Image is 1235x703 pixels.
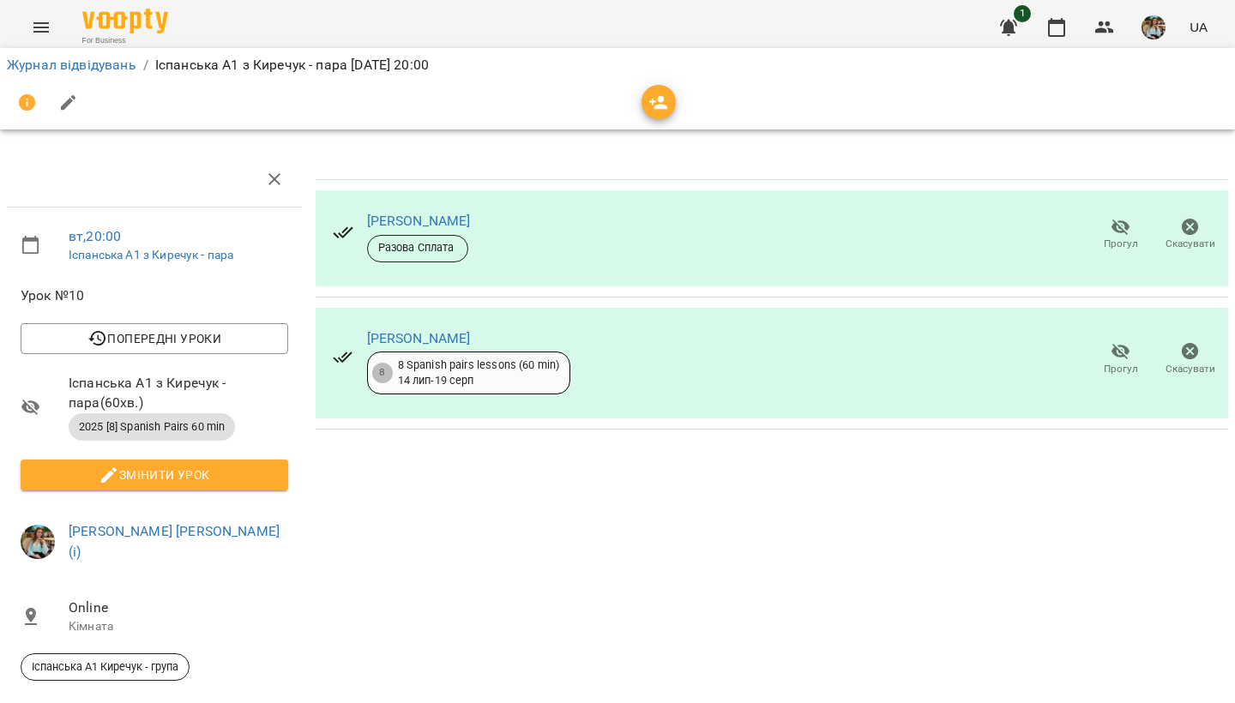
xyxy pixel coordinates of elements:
span: Скасувати [1166,237,1215,251]
span: Прогул [1104,237,1138,251]
span: Урок №10 [21,285,288,306]
span: 1 [1014,5,1031,22]
img: Voopty Logo [82,9,168,33]
span: Прогул [1104,362,1138,376]
div: 8 [372,363,393,383]
a: Журнал відвідувань [7,57,136,73]
span: Іспанська А1 з Киречук - пара ( 60 хв. ) [69,373,288,413]
a: [PERSON_NAME] [PERSON_NAME] (і) [69,523,280,560]
button: Скасувати [1155,211,1225,259]
button: Попередні уроки [21,323,288,354]
span: Online [69,598,288,618]
span: For Business [82,35,168,46]
img: 856b7ccd7d7b6bcc05e1771fbbe895a7.jfif [1142,15,1166,39]
a: [PERSON_NAME] [367,330,471,346]
button: Menu [21,7,62,48]
p: Кімната [69,618,288,635]
a: вт , 20:00 [69,228,121,244]
button: Прогул [1086,335,1155,383]
span: Скасувати [1166,362,1215,376]
button: Скасувати [1155,335,1225,383]
a: [PERSON_NAME] [367,213,471,229]
a: Іспанська А1 з Киречук - пара [69,248,233,261]
button: Прогул [1086,211,1155,259]
button: UA [1183,11,1214,43]
span: Змінити урок [34,465,274,485]
div: 8 Spanish pairs lessons (60 min) 14 лип - 19 серп [398,358,560,389]
li: / [143,55,148,75]
img: 856b7ccd7d7b6bcc05e1771fbbe895a7.jfif [21,525,55,559]
nav: breadcrumb [7,55,1228,75]
p: Іспанська А1 з Киречук - пара [DATE] 20:00 [155,55,429,75]
span: Разова Сплата [368,240,467,255]
span: Іспанська А1 Киречук - група [21,659,189,675]
span: Попередні уроки [34,328,274,349]
div: Іспанська А1 Киречук - група [21,653,190,681]
span: 2025 [8] Spanish Pairs 60 min [69,419,235,435]
button: Змінити урок [21,460,288,490]
span: UA [1190,18,1208,36]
